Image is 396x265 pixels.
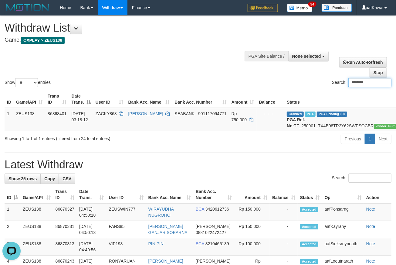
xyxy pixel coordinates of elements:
a: Run Auto-Refresh [339,57,387,67]
th: Game/API: activate to sort column ascending [20,186,53,203]
th: Trans ID: activate to sort column ascending [53,186,77,203]
button: Open LiveChat chat widget [2,2,21,21]
span: PGA Pending [317,112,347,117]
h4: Game: [5,37,258,43]
a: Previous [341,134,365,144]
td: Rp 150,000 [234,221,270,238]
td: [DATE] 04:49:56 [77,238,107,256]
span: Accepted [300,207,318,212]
a: Note [366,259,375,263]
td: Rp 150,000 [234,203,270,221]
td: ZEUS138 [20,203,53,221]
span: [PERSON_NAME] [196,224,231,229]
span: 86868401 [48,111,66,116]
th: Bank Acc. Name: activate to sort column ascending [126,91,172,108]
span: OXPLAY > ZEUS138 [21,37,65,44]
a: Note [366,241,375,246]
a: Copy [40,174,59,184]
span: Accepted [300,242,318,247]
th: Bank Acc. Number: activate to sort column ascending [193,186,234,203]
h1: Latest Withdraw [5,159,391,171]
td: FANS85 [107,221,146,238]
th: Op: activate to sort column ascending [322,186,364,203]
a: PIN PIN [148,241,164,246]
th: Amount: activate to sort column ascending [229,91,257,108]
td: 86870327 [53,203,77,221]
a: [PERSON_NAME] [128,111,163,116]
span: [DATE] 03:18:12 [71,111,88,122]
td: - [270,203,298,221]
span: Copy [44,176,55,181]
span: Grabbed [287,112,304,117]
span: ZACKY868 [96,111,117,116]
img: panduan.png [322,4,352,12]
a: 1 [365,134,375,144]
td: Rp 100,000 [234,238,270,256]
th: Amount: activate to sort column ascending [234,186,270,203]
td: 2 [5,221,20,238]
label: Search: [332,78,391,87]
td: - [270,221,298,238]
td: aafKayrany [322,221,364,238]
span: Copy 8210465139 to clipboard [205,241,229,246]
img: Button%20Memo.svg [287,4,313,12]
span: Show 25 rows [8,176,37,181]
td: 1 [5,108,14,131]
td: aafSieksreyneath [322,238,364,256]
label: Search: [332,174,391,183]
span: BCA [196,207,204,212]
span: Copy 3420612736 to clipboard [205,207,229,212]
a: Stop [370,67,387,78]
th: Date Trans.: activate to sort column ascending [77,186,107,203]
span: Copy 0881022472427 to clipboard [196,230,226,235]
div: PGA Site Balance / [245,51,288,61]
a: CSV [59,174,75,184]
td: ZEUS138 [14,108,45,131]
td: 1 [5,203,20,221]
span: [PERSON_NAME] [196,259,231,263]
th: ID: activate to sort column descending [5,186,20,203]
input: Search: [348,78,391,87]
span: None selected [292,54,321,59]
td: ZEUS138 [20,238,53,256]
span: BCA [196,241,204,246]
span: SEABANK [174,111,195,116]
a: [PERSON_NAME] GANJAR SOBARNA [148,224,188,235]
label: Show entries [5,78,51,87]
span: Accepted [300,224,318,229]
img: Feedback.jpg [248,4,278,12]
th: User ID: activate to sort column ascending [107,186,146,203]
a: WIRAYUDHA NUGROHO [148,207,174,218]
th: Trans ID: activate to sort column ascending [45,91,69,108]
a: Note [366,207,375,212]
span: Copy 901117094771 to clipboard [198,111,226,116]
td: aafPonsarng [322,203,364,221]
td: 86870331 [53,221,77,238]
a: Show 25 rows [5,174,41,184]
td: - [270,238,298,256]
td: [DATE] 04:50:18 [77,203,107,221]
div: Showing 1 to 1 of 1 entries (filtered from 24 total entries) [5,133,161,142]
td: ZEUS138 [20,221,53,238]
th: Balance [257,91,285,108]
span: CSV [63,176,71,181]
span: Rp 750.000 [232,111,247,122]
button: None selected [288,51,329,61]
span: 34 [308,2,316,7]
td: 86870313 [53,238,77,256]
th: ID [5,91,14,108]
td: ZEUSWIN777 [107,203,146,221]
span: Accepted [300,259,318,264]
input: Search: [348,174,391,183]
th: Balance: activate to sort column ascending [270,186,298,203]
a: Note [366,224,375,229]
h1: Withdraw List [5,22,258,34]
select: Showentries [15,78,38,87]
th: Status: activate to sort column ascending [298,186,322,203]
th: Action [364,186,391,203]
th: User ID: activate to sort column ascending [93,91,126,108]
th: Bank Acc. Name: activate to sort column ascending [146,186,193,203]
b: PGA Ref. No: [287,117,305,128]
img: MOTION_logo.png [5,3,51,12]
a: Next [375,134,391,144]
